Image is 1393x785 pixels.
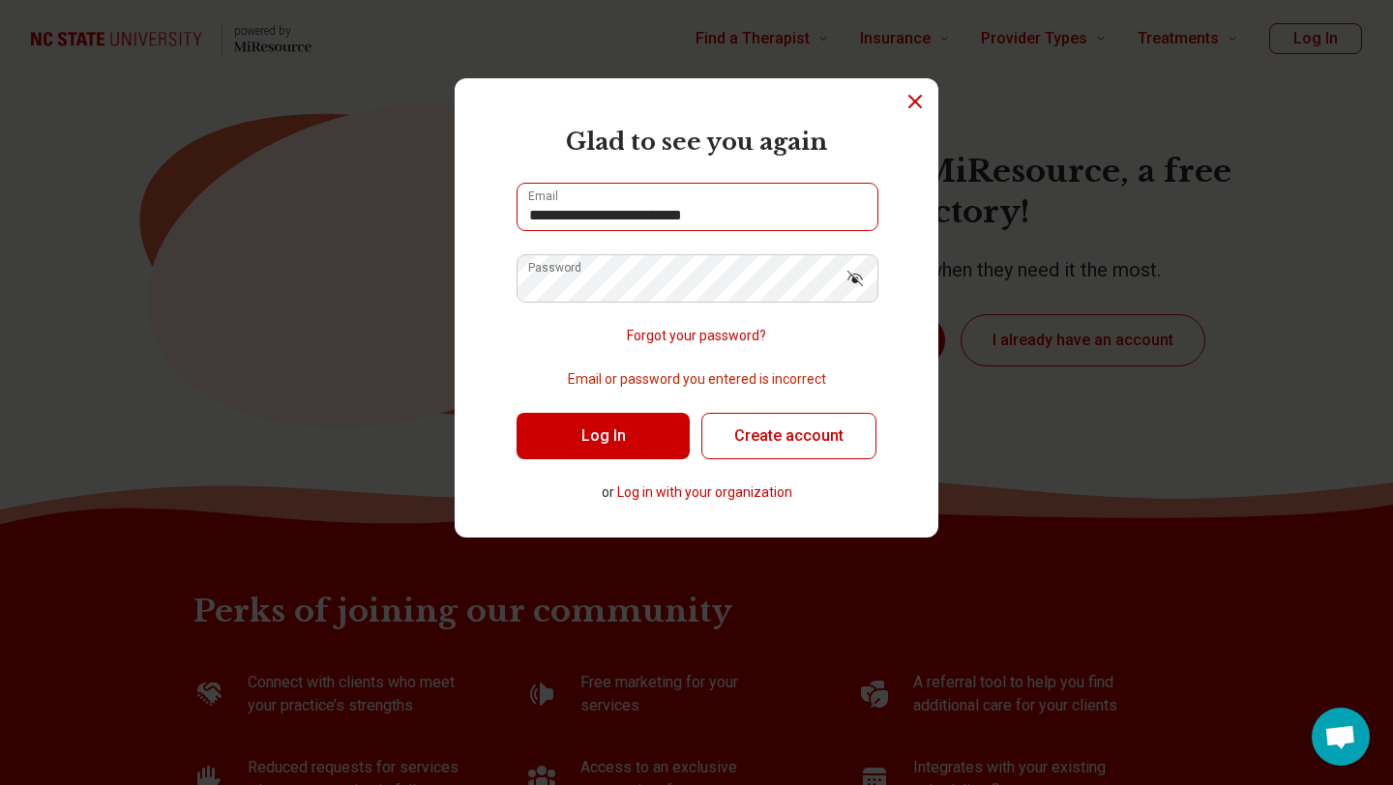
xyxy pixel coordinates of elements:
[517,413,690,459] button: Log In
[528,190,558,202] label: Email
[517,369,876,390] p: Email or password you entered is incorrect
[834,254,876,301] button: Show password
[517,125,876,160] h2: Glad to see you again
[701,413,876,459] button: Create account
[455,78,938,538] section: Login Dialog
[517,482,876,503] p: or
[627,326,766,346] button: Forgot your password?
[904,90,927,113] button: Dismiss
[617,482,792,503] button: Log in with your organization
[528,262,581,274] label: Password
